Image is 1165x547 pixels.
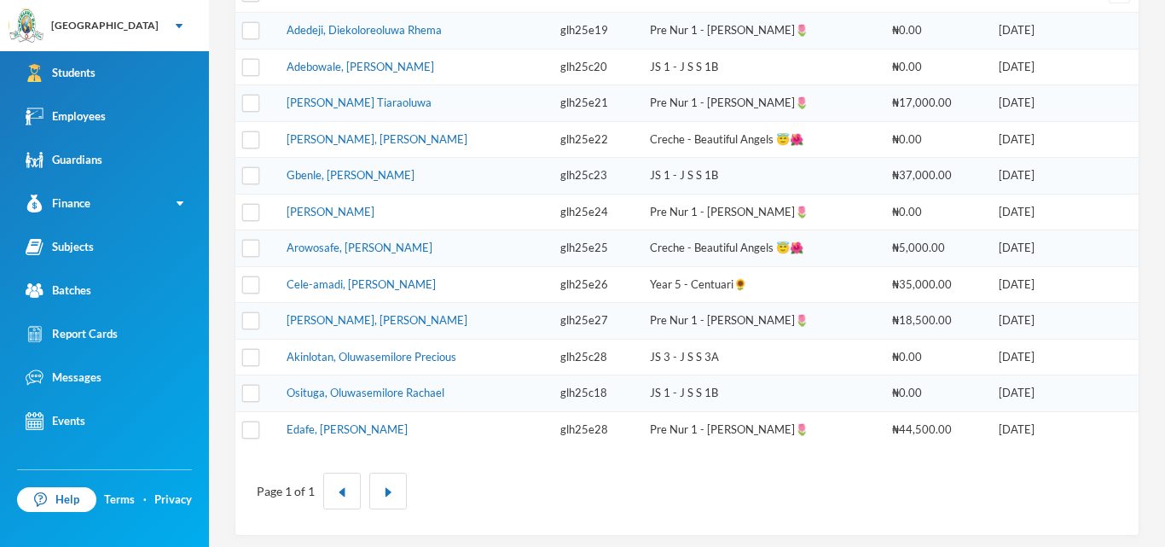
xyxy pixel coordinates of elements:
[552,121,641,158] td: glh25e22
[641,266,884,303] td: Year 5 - Centuari🌻
[552,375,641,412] td: glh25c18
[990,411,1086,447] td: [DATE]
[990,303,1086,340] td: [DATE]
[990,375,1086,412] td: [DATE]
[104,492,135,509] a: Terms
[884,266,989,303] td: ₦35,000.00
[17,487,96,513] a: Help
[26,325,118,343] div: Report Cards
[884,411,989,447] td: ₦44,500.00
[9,9,43,44] img: logo
[641,303,884,340] td: Pre Nur 1 - [PERSON_NAME]🌷
[287,241,432,254] a: Arowosafe, [PERSON_NAME]
[26,412,85,430] div: Events
[641,13,884,49] td: Pre Nur 1 - [PERSON_NAME]🌷
[552,158,641,195] td: glh25c23
[51,18,159,33] div: [GEOGRAPHIC_DATA]
[990,194,1086,230] td: [DATE]
[884,303,989,340] td: ₦18,500.00
[641,49,884,85] td: JS 1 - J S S 1B
[884,49,989,85] td: ₦0.00
[884,158,989,195] td: ₦37,000.00
[552,49,641,85] td: glh25c20
[641,158,884,195] td: JS 1 - J S S 1B
[287,23,442,37] a: Adedeji, Diekoloreoluwa Rhema
[990,158,1086,195] td: [DATE]
[26,369,101,387] div: Messages
[990,85,1086,122] td: [DATE]
[552,266,641,303] td: glh25e26
[884,339,989,375] td: ₦0.00
[990,230,1086,267] td: [DATE]
[990,339,1086,375] td: [DATE]
[26,238,94,256] div: Subjects
[287,168,414,182] a: Gbenle, [PERSON_NAME]
[552,230,641,267] td: glh25e25
[287,96,432,109] a: [PERSON_NAME] Tiaraoluwa
[552,339,641,375] td: glh25c28
[641,230,884,267] td: Creche - Beautiful Angels 😇🌺
[552,194,641,230] td: glh25e24
[287,277,436,291] a: Cele-amadi, [PERSON_NAME]
[26,282,91,300] div: Batches
[641,375,884,412] td: JS 1 - J S S 1B
[287,422,408,436] a: Edafe, [PERSON_NAME]
[641,339,884,375] td: JS 3 - J S S 3A
[287,205,374,218] a: [PERSON_NAME]
[552,85,641,122] td: glh25e21
[990,13,1086,49] td: [DATE]
[641,194,884,230] td: Pre Nur 1 - [PERSON_NAME]🌷
[26,151,102,169] div: Guardians
[287,350,456,364] a: Akinlotan, Oluwasemilore Precious
[257,482,315,500] div: Page 1 of 1
[26,64,96,82] div: Students
[552,303,641,340] td: glh25e27
[552,411,641,447] td: glh25e28
[884,121,989,158] td: ₦0.00
[990,266,1086,303] td: [DATE]
[154,492,192,509] a: Privacy
[26,195,90,212] div: Finance
[884,13,989,49] td: ₦0.00
[143,492,147,509] div: ·
[990,121,1086,158] td: [DATE]
[884,85,989,122] td: ₦17,000.00
[641,85,884,122] td: Pre Nur 1 - [PERSON_NAME]🌷
[287,386,444,399] a: Osituga, Oluwasemilore Rachael
[884,194,989,230] td: ₦0.00
[287,313,467,327] a: [PERSON_NAME], [PERSON_NAME]
[884,230,989,267] td: ₦5,000.00
[990,49,1086,85] td: [DATE]
[287,60,434,73] a: Adebowale, [PERSON_NAME]
[641,411,884,447] td: Pre Nur 1 - [PERSON_NAME]🌷
[641,121,884,158] td: Creche - Beautiful Angels 😇🌺
[26,108,106,125] div: Employees
[552,13,641,49] td: glh25e19
[884,375,989,412] td: ₦0.00
[287,132,467,146] a: [PERSON_NAME], [PERSON_NAME]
